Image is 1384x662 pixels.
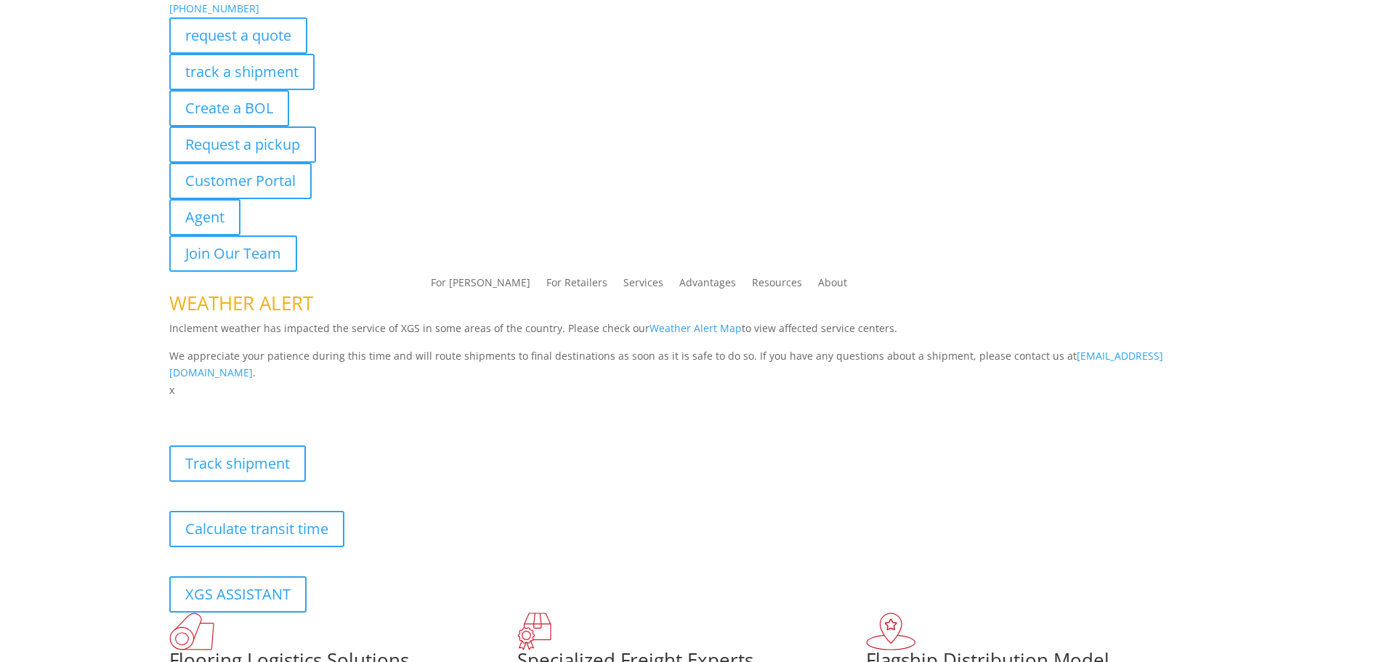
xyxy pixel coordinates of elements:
a: About [818,278,847,294]
a: Agent [169,199,240,235]
a: For [PERSON_NAME] [431,278,530,294]
img: xgs-icon-total-supply-chain-intelligence-red [169,613,214,650]
a: Join Our Team [169,235,297,272]
a: Request a pickup [169,126,316,163]
p: x [169,382,1215,399]
img: xgs-icon-flagship-distribution-model-red [866,613,916,650]
span: WEATHER ALERT [169,290,313,316]
img: xgs-icon-focused-on-flooring-red [517,613,551,650]
a: Resources [752,278,802,294]
a: Weather Alert Map [649,321,742,335]
p: Inclement weather has impacted the service of XGS in some areas of the country. Please check our ... [169,320,1215,347]
a: track a shipment [169,54,315,90]
a: XGS ASSISTANT [169,576,307,613]
a: Services [623,278,663,294]
a: [PHONE_NUMBER] [169,1,259,15]
a: For Retailers [546,278,607,294]
b: Visibility, transparency, and control for your entire supply chain. [169,401,493,415]
a: Calculate transit time [169,511,344,547]
a: Customer Portal [169,163,312,199]
p: We appreciate your patience during this time and will route shipments to final destinations as so... [169,347,1215,382]
a: Track shipment [169,445,306,482]
a: Create a BOL [169,90,289,126]
a: Advantages [679,278,736,294]
a: request a quote [169,17,307,54]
